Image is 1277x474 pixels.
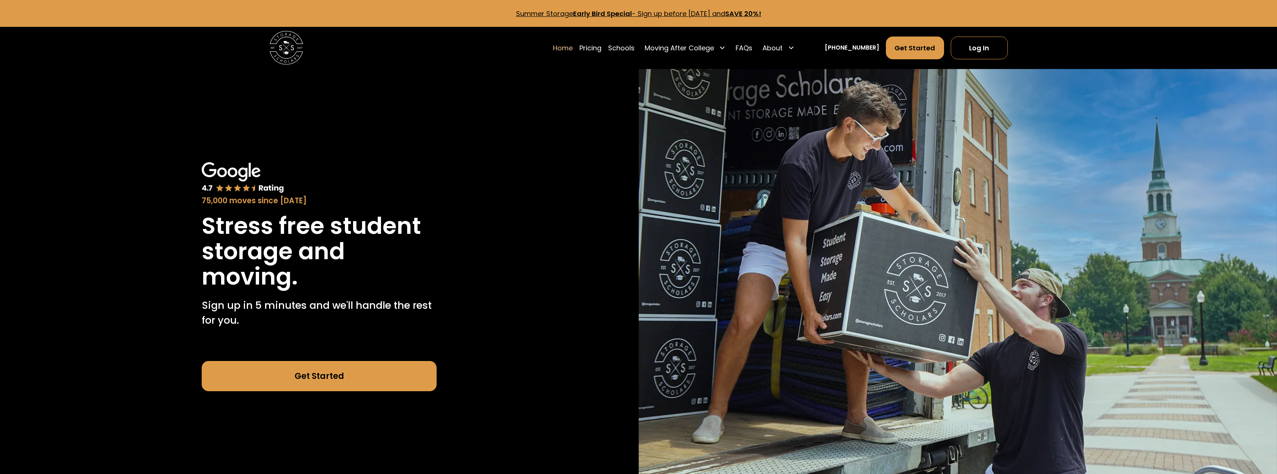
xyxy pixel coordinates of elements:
strong: SAVE 20%! [725,9,761,18]
a: Pricing [579,36,601,60]
p: Sign up in 5 minutes and we'll handle the rest for you. [202,298,437,328]
div: Moving After College [645,43,714,53]
a: Log In [951,37,1008,59]
div: About [762,43,783,53]
a: Get Started [202,361,437,391]
a: [PHONE_NUMBER] [825,43,879,52]
a: Home [553,36,573,60]
a: Get Started [886,37,944,59]
a: Schools [608,36,635,60]
strong: Early Bird Special [573,9,632,18]
div: 75,000 moves since [DATE] [202,195,437,206]
a: FAQs [736,36,752,60]
h1: Stress free student storage and moving. [202,213,437,289]
a: Summer StorageEarly Bird Special- Sign up before [DATE] andSAVE 20%! [516,9,761,18]
img: Storage Scholars main logo [270,31,303,65]
img: Google 4.7 star rating [202,162,284,194]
